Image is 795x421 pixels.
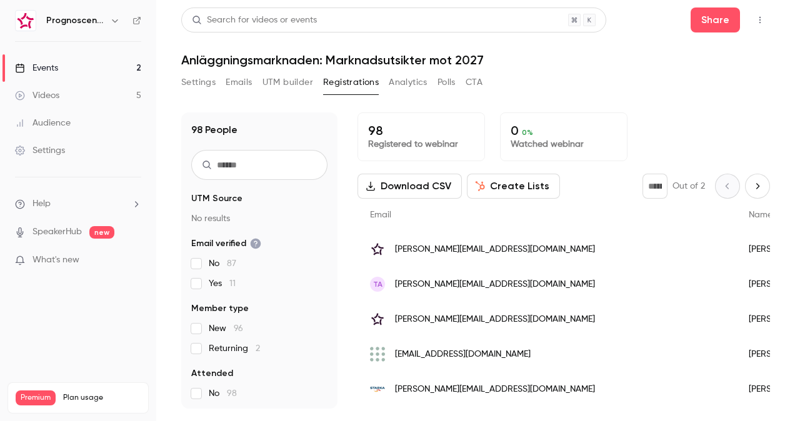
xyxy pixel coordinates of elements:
[32,225,82,239] a: SpeakerHub
[691,7,740,32] button: Share
[191,302,249,315] span: Member type
[181,72,216,92] button: Settings
[395,348,531,361] span: [EMAIL_ADDRESS][DOMAIN_NAME]
[226,72,252,92] button: Emails
[395,243,595,256] span: [PERSON_NAME][EMAIL_ADDRESS][DOMAIN_NAME]
[181,52,770,67] h1: Anläggningsmarknaden: Marknadsutsikter mot 2027
[15,197,141,210] li: help-dropdown-opener
[15,117,71,129] div: Audience
[32,197,51,210] span: Help
[63,393,141,403] span: Plan usage
[15,62,58,74] div: Events
[370,312,385,327] img: hubexo.com
[191,192,242,205] span: UTM Source
[15,89,59,102] div: Videos
[395,313,595,326] span: [PERSON_NAME][EMAIL_ADDRESS][DOMAIN_NAME]
[234,324,243,333] span: 96
[209,277,236,290] span: Yes
[209,257,236,270] span: No
[395,278,595,291] span: [PERSON_NAME][EMAIL_ADDRESS][DOMAIN_NAME]
[191,237,261,250] span: Email verified
[191,212,327,225] p: No results
[389,72,427,92] button: Analytics
[368,123,474,138] p: 98
[437,72,456,92] button: Polls
[209,342,260,355] span: Returning
[467,174,560,199] button: Create Lists
[126,255,141,266] iframe: Noticeable Trigger
[191,122,237,137] h1: 98 People
[227,259,236,268] span: 87
[323,72,379,92] button: Registrations
[370,347,385,362] img: brekkestrand.se
[511,138,617,151] p: Watched webinar
[357,174,462,199] button: Download CSV
[16,11,36,31] img: Prognoscentret | Powered by Hubexo
[511,123,617,138] p: 0
[227,389,237,398] span: 98
[192,14,317,27] div: Search for videos or events
[370,210,391,219] span: Email
[745,174,770,199] button: Next page
[229,279,236,288] span: 11
[466,72,482,92] button: CTA
[672,180,705,192] p: Out of 2
[370,382,385,397] img: starka.se
[209,387,237,400] span: No
[16,390,56,405] span: Premium
[395,383,595,396] span: [PERSON_NAME][EMAIL_ADDRESS][DOMAIN_NAME]
[262,72,313,92] button: UTM builder
[32,254,79,267] span: What's new
[191,367,233,380] span: Attended
[749,210,772,219] span: Name
[522,128,533,137] span: 0 %
[15,144,65,157] div: Settings
[256,344,260,353] span: 2
[89,226,114,239] span: new
[368,138,474,151] p: Registered to webinar
[46,14,105,27] h6: Prognoscentret | Powered by Hubexo
[370,242,385,257] img: hubexo.com
[209,322,243,335] span: New
[373,279,382,290] span: TA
